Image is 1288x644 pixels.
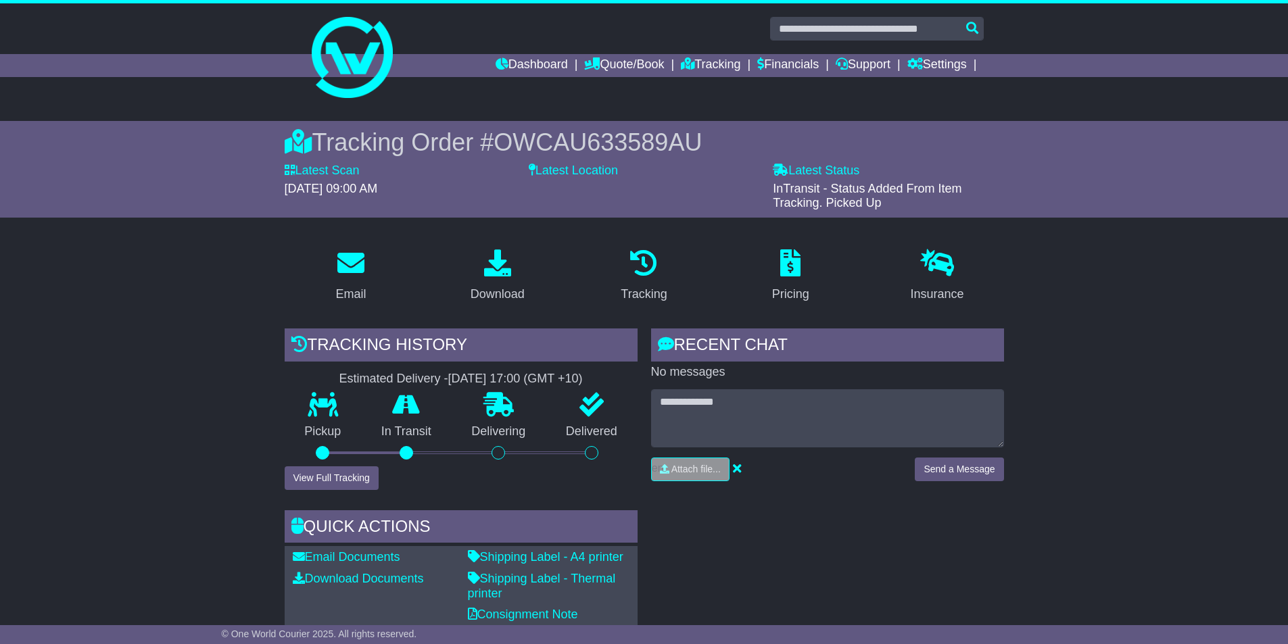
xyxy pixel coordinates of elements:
[335,285,366,303] div: Email
[546,424,638,439] p: Delivered
[285,466,379,490] button: View Full Tracking
[468,608,578,621] a: Consignment Note
[911,285,964,303] div: Insurance
[285,182,378,195] span: [DATE] 09:00 AM
[468,550,623,564] a: Shipping Label - A4 printer
[448,372,583,387] div: [DATE] 17:00 (GMT +10)
[468,572,616,600] a: Shipping Label - Thermal printer
[494,128,702,156] span: OWCAU633589AU
[529,164,618,178] label: Latest Location
[285,372,638,387] div: Estimated Delivery -
[285,328,638,365] div: Tracking history
[471,285,525,303] div: Download
[361,424,452,439] p: In Transit
[757,54,819,77] a: Financials
[773,182,961,210] span: InTransit - Status Added From Item Tracking. Picked Up
[612,245,675,308] a: Tracking
[293,550,400,564] a: Email Documents
[763,245,818,308] a: Pricing
[621,285,667,303] div: Tracking
[285,164,360,178] label: Latest Scan
[836,54,890,77] a: Support
[462,245,533,308] a: Download
[293,572,424,585] a: Download Documents
[496,54,568,77] a: Dashboard
[902,245,973,308] a: Insurance
[285,510,638,547] div: Quick Actions
[772,285,809,303] div: Pricing
[584,54,664,77] a: Quote/Book
[452,424,546,439] p: Delivering
[327,245,375,308] a: Email
[222,628,417,639] span: © One World Courier 2025. All rights reserved.
[773,164,859,178] label: Latest Status
[285,424,362,439] p: Pickup
[651,365,1004,380] p: No messages
[681,54,740,77] a: Tracking
[915,457,1003,481] button: Send a Message
[907,54,967,77] a: Settings
[651,328,1004,365] div: RECENT CHAT
[285,128,1004,157] div: Tracking Order #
